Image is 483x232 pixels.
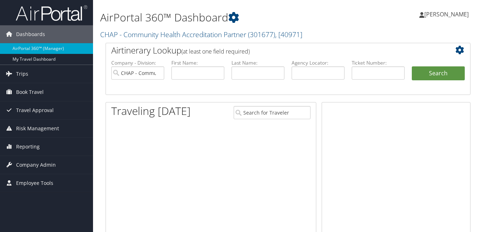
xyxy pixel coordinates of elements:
[111,44,434,56] h2: Airtinerary Lookup
[181,47,250,55] span: (at least one field required)
[16,174,53,192] span: Employee Tools
[16,120,59,137] span: Risk Management
[16,25,45,43] span: Dashboards
[16,101,54,119] span: Travel Approval
[275,30,302,39] span: , [ 40971 ]
[231,59,284,66] label: Last Name:
[424,10,469,18] span: [PERSON_NAME]
[16,156,56,174] span: Company Admin
[352,59,405,66] label: Ticket Number:
[412,66,465,81] button: Search
[100,10,351,25] h1: AirPortal 360™ Dashboard
[111,59,164,66] label: Company - Division:
[16,65,28,83] span: Trips
[292,59,345,66] label: Agency Locator:
[419,4,476,25] a: [PERSON_NAME]
[111,104,191,118] h1: Traveling [DATE]
[234,106,310,119] input: Search for Traveler
[171,59,224,66] label: First Name:
[16,5,87,21] img: airportal-logo.png
[248,30,275,39] span: ( 301677 )
[16,83,44,101] span: Book Travel
[100,30,302,39] a: CHAP - Community Health Accreditation Partner
[16,138,40,156] span: Reporting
